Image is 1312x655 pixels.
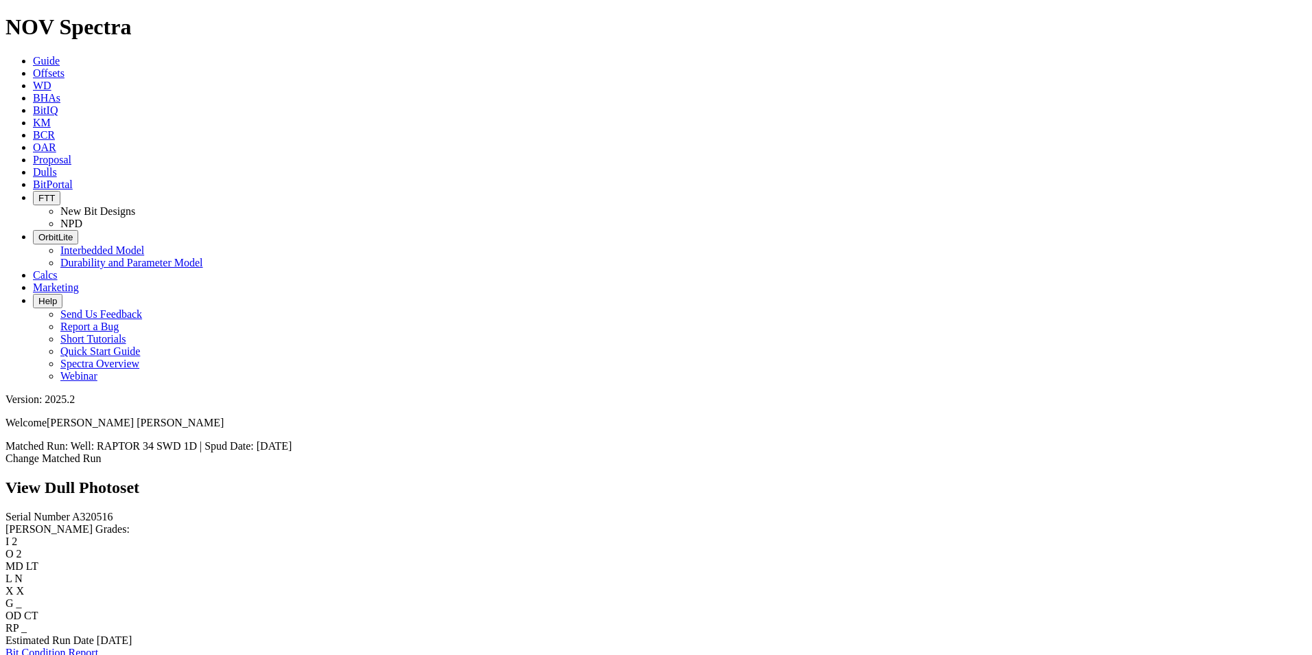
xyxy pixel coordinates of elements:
[5,548,14,560] label: O
[33,117,51,128] a: KM
[60,345,140,357] a: Quick Start Guide
[60,244,144,256] a: Interbedded Model
[33,129,55,141] a: BCR
[33,281,79,293] a: Marketing
[5,479,1307,497] h2: View Dull Photoset
[72,511,113,522] span: A320516
[38,296,57,306] span: Help
[60,205,135,217] a: New Bit Designs
[60,370,97,382] a: Webinar
[60,308,142,320] a: Send Us Feedback
[60,321,119,332] a: Report a Bug
[5,440,68,452] span: Matched Run:
[33,80,51,91] a: WD
[33,269,58,281] a: Calcs
[60,218,82,229] a: NPD
[5,585,14,597] label: X
[60,333,126,345] a: Short Tutorials
[60,257,203,268] a: Durability and Parameter Model
[12,536,17,547] span: 2
[33,191,60,205] button: FTT
[14,573,23,584] span: N
[5,393,1307,406] div: Version: 2025.2
[5,523,1307,536] div: [PERSON_NAME] Grades:
[33,154,71,165] a: Proposal
[60,358,139,369] a: Spectra Overview
[38,193,55,203] span: FTT
[97,634,132,646] span: [DATE]
[5,417,1307,429] p: Welcome
[21,622,27,634] span: _
[33,179,73,190] a: BitPortal
[5,560,23,572] label: MD
[33,294,62,308] button: Help
[33,104,58,116] a: BitIQ
[33,141,56,153] a: OAR
[5,536,9,547] label: I
[33,92,60,104] a: BHAs
[33,67,65,79] a: Offsets
[5,622,19,634] label: RP
[5,511,70,522] label: Serial Number
[5,597,14,609] label: G
[16,585,25,597] span: X
[71,440,292,452] span: Well: RAPTOR 34 SWD 1D | Spud Date: [DATE]
[33,55,60,67] a: Guide
[5,573,12,584] label: L
[5,452,102,464] a: Change Matched Run
[33,230,78,244] button: OrbitLite
[5,14,1307,40] h1: NOV Spectra
[16,597,22,609] span: _
[38,232,73,242] span: OrbitLite
[5,634,94,646] label: Estimated Run Date
[24,610,38,621] span: CT
[33,166,57,178] a: Dulls
[5,610,21,621] label: OD
[16,548,22,560] span: 2
[47,417,224,428] span: [PERSON_NAME] [PERSON_NAME]
[26,560,38,572] span: LT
